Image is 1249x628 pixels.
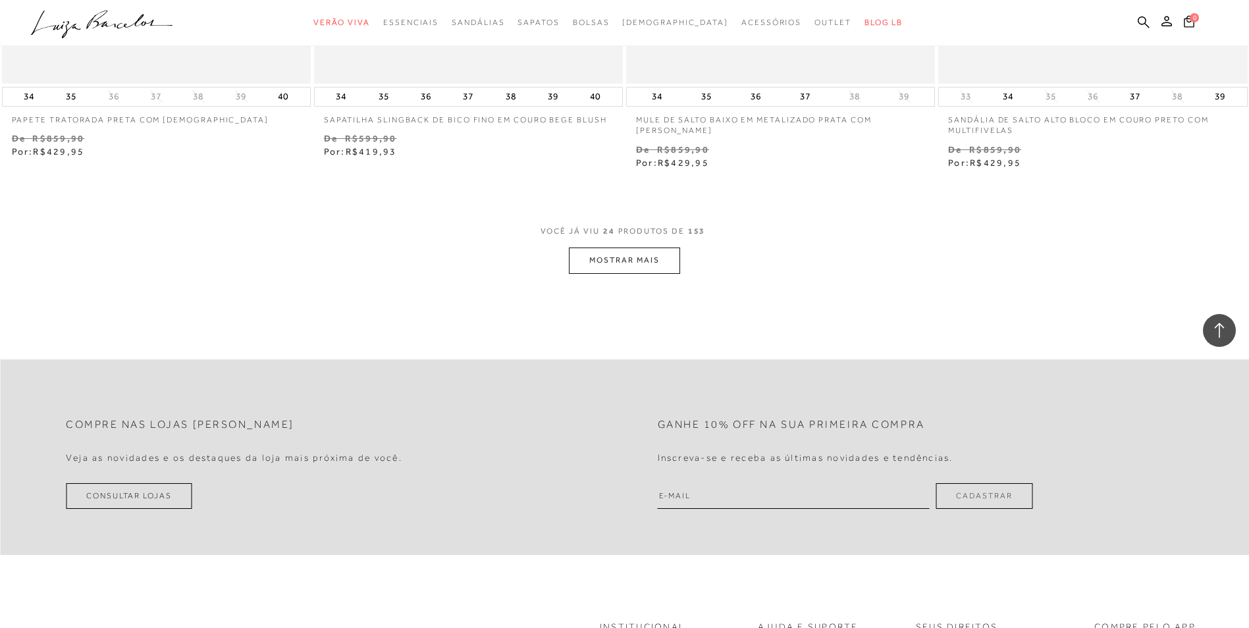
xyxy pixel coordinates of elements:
[66,419,294,431] h2: Compre nas lojas [PERSON_NAME]
[573,11,610,35] a: categoryNavScreenReaderText
[1042,90,1060,103] button: 35
[658,157,709,168] span: R$429,95
[541,226,709,236] span: VOCÊ JÁ VIU PRODUTOS DE
[969,144,1021,155] small: R$859,90
[845,90,864,103] button: 38
[33,146,84,157] span: R$429,95
[648,88,666,106] button: 34
[1211,88,1229,106] button: 39
[452,11,504,35] a: categoryNavScreenReaderText
[626,107,935,137] a: MULE DE SALTO BAIXO EM METALIZADO PRATA COM [PERSON_NAME]
[864,11,903,35] a: BLOG LB
[864,18,903,27] span: BLOG LB
[313,11,370,35] a: categoryNavScreenReaderText
[936,483,1032,509] button: Cadastrar
[189,90,207,103] button: 38
[586,88,604,106] button: 40
[938,107,1247,137] a: SANDÁLIA DE SALTO ALTO BLOCO EM COURO PRETO COM MULTIFIVELAS
[999,88,1017,106] button: 34
[622,11,728,35] a: noSubCategoriesText
[970,157,1021,168] span: R$429,95
[948,144,962,155] small: De
[544,88,562,106] button: 39
[796,88,814,106] button: 37
[814,18,851,27] span: Outlet
[2,107,311,126] a: PAPETE TRATORADA PRETA COM [DEMOGRAPHIC_DATA]
[622,18,728,27] span: [DEMOGRAPHIC_DATA]
[66,483,192,509] a: Consultar Lojas
[603,226,615,236] span: 24
[569,248,679,273] button: MOSTRAR MAIS
[1168,90,1186,103] button: 38
[459,88,477,106] button: 37
[324,133,338,144] small: De
[1126,88,1144,106] button: 37
[741,18,801,27] span: Acessórios
[741,11,801,35] a: categoryNavScreenReaderText
[147,90,165,103] button: 37
[313,18,370,27] span: Verão Viva
[657,144,709,155] small: R$859,90
[12,146,85,157] span: Por:
[375,88,393,106] button: 35
[324,146,397,157] span: Por:
[658,419,925,431] h2: Ganhe 10% off na sua primeira compra
[12,133,26,144] small: De
[658,452,953,463] h4: Inscreva-se e receba as últimas novidades e tendências.
[383,18,438,27] span: Essenciais
[346,146,397,157] span: R$419,93
[345,133,397,144] small: R$599,90
[232,90,250,103] button: 39
[688,226,706,236] span: 153
[1190,13,1199,22] span: 0
[573,18,610,27] span: Bolsas
[1180,14,1198,32] button: 0
[383,11,438,35] a: categoryNavScreenReaderText
[32,133,84,144] small: R$859,90
[274,88,292,106] button: 40
[518,11,559,35] a: categoryNavScreenReaderText
[452,18,504,27] span: Sandálias
[814,11,851,35] a: categoryNavScreenReaderText
[697,88,716,106] button: 35
[658,483,930,509] input: E-mail
[332,88,350,106] button: 34
[105,90,123,103] button: 36
[957,90,975,103] button: 33
[895,90,913,103] button: 39
[502,88,520,106] button: 38
[636,157,709,168] span: Por:
[1084,90,1102,103] button: 36
[636,144,650,155] small: De
[518,18,559,27] span: Sapatos
[747,88,765,106] button: 36
[948,157,1021,168] span: Por:
[66,452,402,463] h4: Veja as novidades e os destaques da loja mais próxima de você.
[417,88,435,106] button: 36
[314,107,623,126] a: SAPATILHA SLINGBACK DE BICO FINO EM COURO BEGE BLUSH
[62,88,80,106] button: 35
[20,88,38,106] button: 34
